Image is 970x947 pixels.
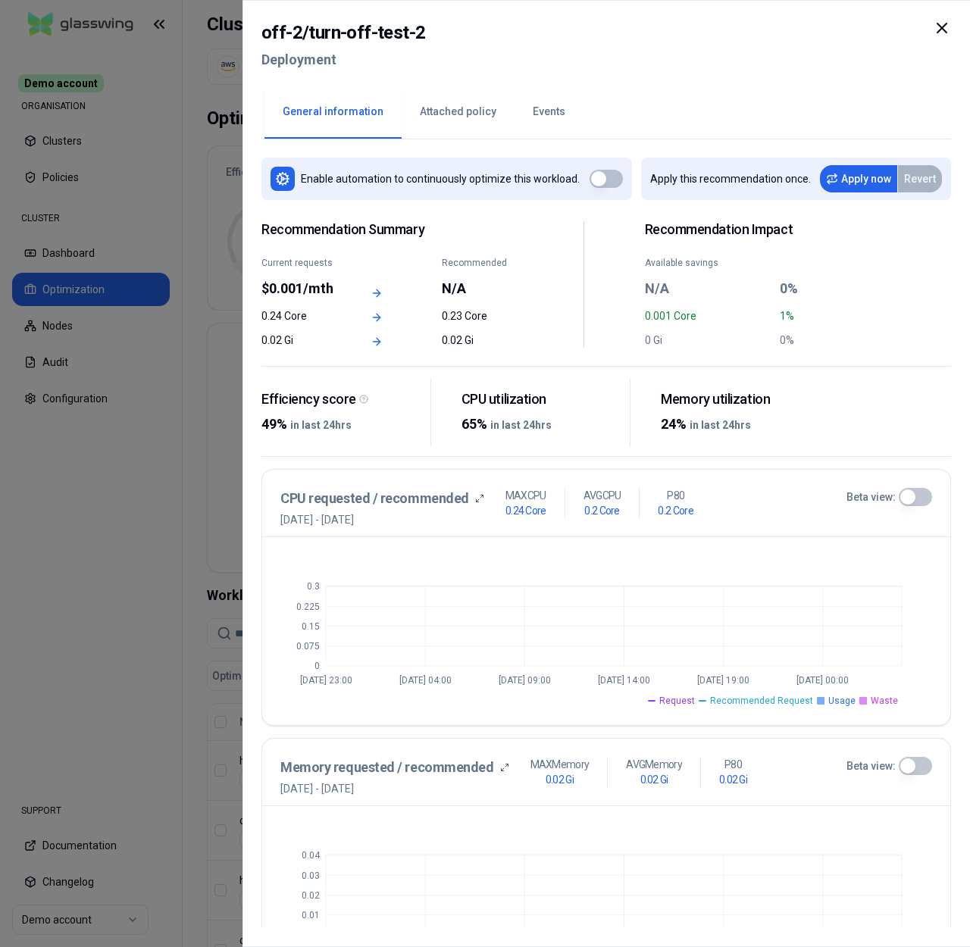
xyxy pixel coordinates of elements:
[302,850,321,861] tspan: 0.04
[658,503,693,518] h1: 0.2 Core
[261,46,425,73] h2: Deployment
[846,758,896,774] label: Beta view:
[280,757,494,778] h3: Memory requested / recommended
[402,86,515,139] button: Attached policy
[302,910,320,920] tspan: 0.01
[598,675,650,686] tspan: [DATE] 14:00
[645,278,771,299] div: N/A
[796,675,849,686] tspan: [DATE] 00:00
[302,890,320,901] tspan: 0.02
[530,757,590,772] p: MAX Memory
[661,391,818,408] div: Memory utilization
[690,419,751,431] span: in last 24hrs
[280,488,469,509] h3: CPU requested / recommended
[280,781,509,796] span: [DATE] - [DATE]
[302,621,320,632] tspan: 0.15
[261,391,418,408] div: Efficiency score
[261,414,418,435] div: 49%
[462,414,618,435] div: 65%
[697,675,749,686] tspan: [DATE] 19:00
[300,675,352,686] tspan: [DATE] 23:00
[820,165,897,192] button: Apply now
[301,171,580,186] p: Enable automation to continuously optimize this workload.
[499,675,551,686] tspan: [DATE] 09:00
[261,221,523,239] span: Recommendation Summary
[302,870,320,881] tspan: 0.03
[261,278,343,299] div: $0.001/mth
[871,695,898,707] span: Waste
[584,488,621,503] p: AVG CPU
[661,414,818,435] div: 24%
[780,333,906,348] div: 0%
[314,661,320,671] tspan: 0
[645,221,906,239] h2: Recommendation Impact
[280,512,484,527] span: [DATE] - [DATE]
[780,308,906,323] div: 1%
[710,695,813,707] span: Recommended Request
[659,695,695,707] span: Request
[442,308,523,323] div: 0.23 Core
[462,391,618,408] div: CPU utilization
[296,641,320,652] tspan: 0.075
[264,86,402,139] button: General information
[645,308,771,323] div: 0.001 Core
[442,333,523,348] div: 0.02 Gi
[828,695,856,707] span: Usage
[667,488,684,503] p: P80
[724,757,742,772] p: P80
[505,503,546,518] h1: 0.24 Core
[261,333,343,348] div: 0.02 Gi
[261,308,343,323] div: 0.24 Core
[515,86,584,139] button: Events
[307,581,320,592] tspan: 0.3
[261,19,425,46] h2: off-2 / turn-off-test-2
[505,488,546,503] p: MAX CPU
[645,257,771,269] div: Available savings
[442,257,523,269] div: Recommended
[442,278,523,299] div: N/A
[290,419,352,431] span: in last 24hrs
[780,278,906,299] div: 0%
[650,171,811,186] p: Apply this recommendation once.
[626,757,682,772] p: AVG Memory
[846,489,896,505] label: Beta view:
[645,333,771,348] div: 0 Gi
[490,419,552,431] span: in last 24hrs
[399,675,452,686] tspan: [DATE] 04:00
[584,503,619,518] h1: 0.2 Core
[719,772,747,787] h1: 0.02 Gi
[546,772,574,787] h1: 0.02 Gi
[640,772,668,787] h1: 0.02 Gi
[261,257,343,269] div: Current requests
[296,602,320,612] tspan: 0.225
